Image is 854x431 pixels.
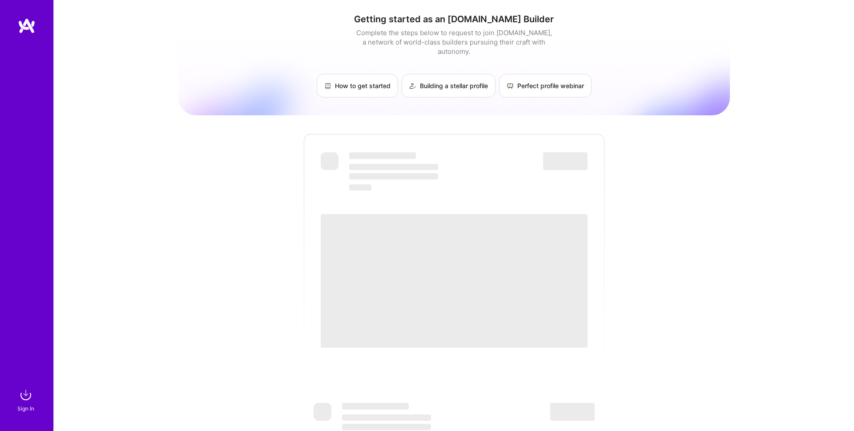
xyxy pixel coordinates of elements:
span: ‌ [550,403,595,421]
img: Building a stellar profile [409,82,416,89]
span: ‌ [349,152,416,159]
img: Perfect profile webinar [507,82,514,89]
span: ‌ [349,173,438,179]
span: ‌ [349,184,371,191]
a: Perfect profile webinar [499,74,592,98]
a: How to get started [317,74,398,98]
h1: Getting started as an [DOMAIN_NAME] Builder [178,14,730,24]
span: ‌ [342,403,409,410]
div: Complete the steps below to request to join [DOMAIN_NAME], a network of world-class builders purs... [354,28,554,56]
div: Sign In [17,404,34,413]
a: Building a stellar profile [402,74,495,98]
span: ‌ [543,152,588,170]
span: ‌ [342,424,431,430]
a: sign inSign In [19,386,35,413]
img: logo [18,18,36,34]
img: How to get started [324,82,331,89]
span: ‌ [349,164,438,170]
span: ‌ [342,415,431,421]
span: ‌ [314,403,331,421]
span: ‌ [321,152,338,170]
img: sign in [17,386,35,404]
span: ‌ [321,214,588,348]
